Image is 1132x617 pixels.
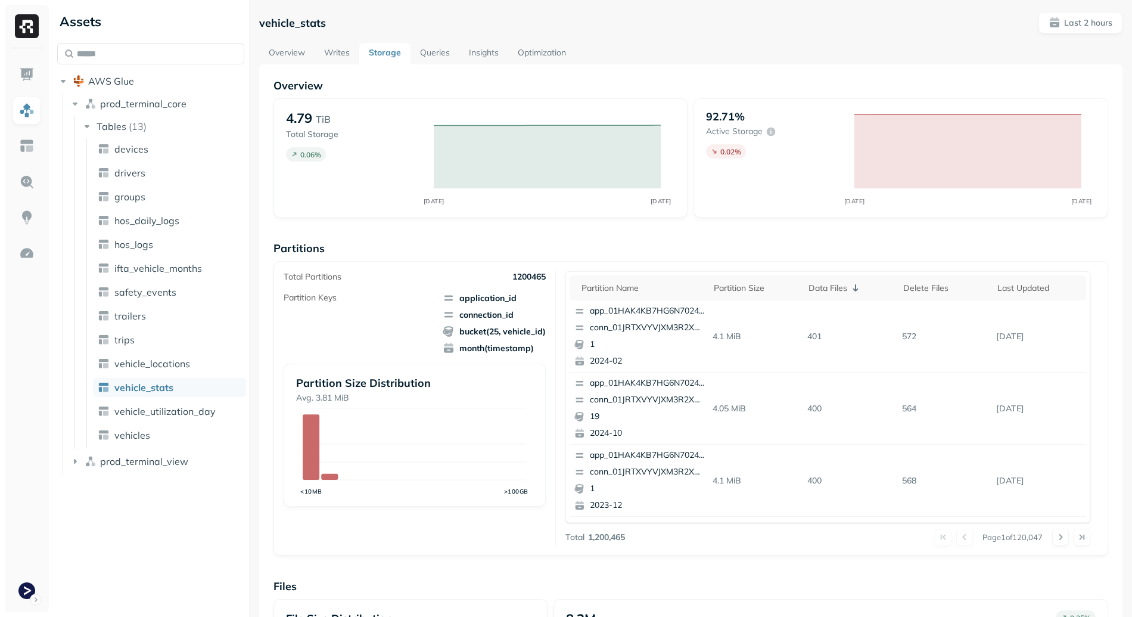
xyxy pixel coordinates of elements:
[1064,17,1112,29] p: Last 2 hours
[114,143,148,155] span: devices
[19,210,35,225] img: Insights
[93,139,246,159] a: devices
[570,300,710,372] button: app_01HAK4KB7HG6N7024210G3S8D5conn_01JRTXVYVJXM3R2XHAKP44KC9Y12024-02
[651,197,671,205] tspan: [DATE]
[803,326,897,347] p: 401
[98,358,110,370] img: table
[720,147,741,156] p: 0.02 %
[19,67,35,82] img: Dashboard
[93,187,246,206] a: groups
[19,138,35,154] img: Asset Explorer
[897,326,992,347] p: 572
[259,43,315,64] a: Overview
[803,470,897,491] p: 400
[410,43,459,64] a: Queries
[15,14,39,38] img: Ryft
[93,259,246,278] a: ifta_vehicle_months
[590,305,705,317] p: app_01HAK4KB7HG6N7024210G3S8D5
[443,292,546,304] span: application_id
[286,110,312,126] p: 4.79
[93,306,246,325] a: trailers
[590,500,705,511] p: 2023-12
[273,579,1108,593] p: Files
[708,398,803,419] p: 4.05 MiB
[565,532,584,543] p: Total
[98,310,110,322] img: table
[19,174,35,190] img: Query Explorer
[708,326,803,347] p: 4.1 MiB
[590,339,705,351] p: 1
[114,310,146,322] span: trailers
[93,330,246,349] a: trips
[57,12,244,31] div: Assets
[93,235,246,254] a: hos_logs
[98,215,110,227] img: table
[588,532,625,543] p: 1,200,465
[1071,197,1092,205] tspan: [DATE]
[897,398,992,419] p: 564
[98,262,110,274] img: table
[590,466,705,478] p: conn_01JRTXVYVJXM3R2XHAKP44KC9Y
[93,426,246,445] a: vehicles
[991,470,1086,491] p: Sep 11, 2025
[98,191,110,203] img: table
[97,120,126,132] span: Tables
[114,286,176,298] span: safety_events
[114,191,145,203] span: groups
[284,292,337,303] p: Partition Keys
[114,382,173,393] span: vehicle_stats
[359,43,410,64] a: Storage
[93,283,246,302] a: safety_events
[273,241,1108,255] p: Partitions
[100,455,188,467] span: prod_terminal_view
[443,325,546,337] span: bucket(25, vehicle_id)
[19,246,35,261] img: Optimization
[81,117,245,136] button: Tables(13)
[93,163,246,182] a: drivers
[991,398,1086,419] p: Sep 11, 2025
[1038,12,1122,33] button: Last 2 hours
[570,445,710,516] button: app_01HAK4KB7HG6N7024210G3S8D5conn_01JRTXVYVJXM3R2XHAKP44KC9Y12023-12
[98,405,110,417] img: table
[708,470,803,491] p: 4.1 MiB
[897,470,992,491] p: 568
[903,283,986,294] div: Delete Files
[581,283,702,294] div: Partition name
[114,358,190,370] span: vehicle_locations
[98,286,110,298] img: table
[69,94,245,113] button: prod_terminal_core
[443,309,546,321] span: connection_id
[503,488,528,495] tspan: >100GB
[98,382,110,393] img: table
[590,483,705,495] p: 1
[259,16,326,30] p: vehicle_stats
[114,405,216,417] span: vehicle_utilization_day
[443,342,546,354] span: month(timestamp)
[590,411,705,423] p: 19
[997,283,1080,294] div: Last updated
[316,112,331,126] p: TiB
[714,283,797,294] div: Partition size
[98,167,110,179] img: table
[803,398,897,419] p: 400
[98,429,110,441] img: table
[706,126,763,137] p: Active storage
[69,452,245,471] button: prod_terminal_view
[315,43,359,64] a: Writes
[590,394,705,406] p: conn_01JRTXVYVJXM3R2XHAKP44KC9Y
[93,402,246,421] a: vehicle_utilization_day
[93,211,246,230] a: hos_daily_logs
[98,143,110,155] img: table
[114,238,153,250] span: hos_logs
[100,98,186,110] span: prod_terminal_core
[286,129,422,140] p: Total Storage
[590,355,705,367] p: 2024-02
[129,120,147,132] p: ( 13 )
[85,98,97,110] img: namespace
[98,334,110,346] img: table
[19,103,35,118] img: Assets
[114,262,202,274] span: ifta_vehicle_months
[18,582,35,599] img: Terminal
[284,271,341,283] p: Total Partitions
[590,322,705,334] p: conn_01JRTXVYVJXM3R2XHAKP44KC9Y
